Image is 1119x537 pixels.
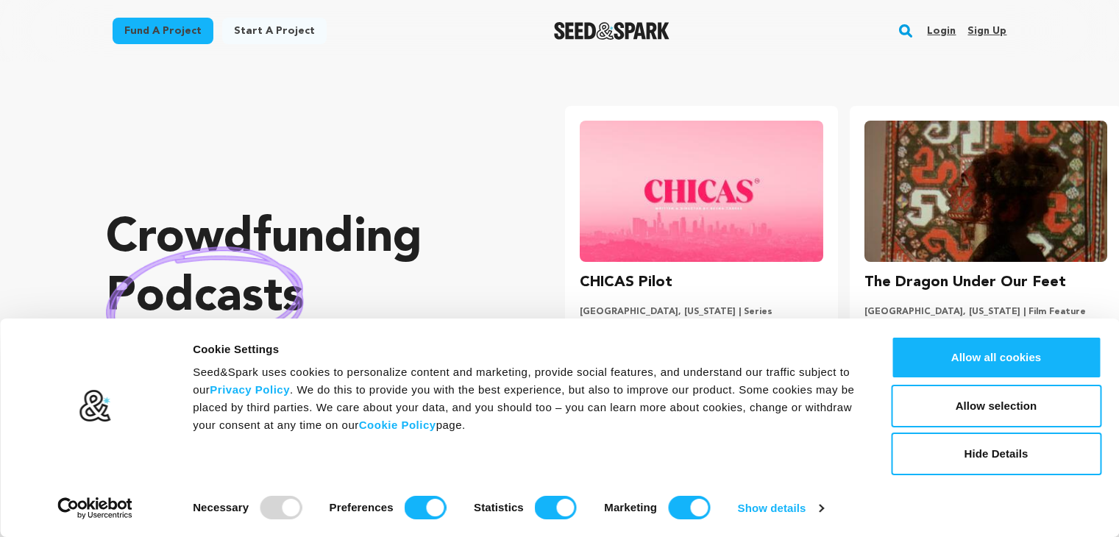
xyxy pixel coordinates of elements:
[967,19,1006,43] a: Sign up
[359,419,436,431] a: Cookie Policy
[554,22,669,40] a: Seed&Spark Homepage
[554,22,669,40] img: Seed&Spark Logo Dark Mode
[193,341,858,358] div: Cookie Settings
[192,490,193,491] legend: Consent Selection
[891,336,1101,379] button: Allow all cookies
[193,363,858,434] div: Seed&Spark uses cookies to personalize content and marketing, provide social features, and unders...
[604,501,657,513] strong: Marketing
[864,306,1107,318] p: [GEOGRAPHIC_DATA], [US_STATE] | Film Feature
[106,210,506,386] p: Crowdfunding that .
[31,497,160,519] a: Usercentrics Cookiebot - opens in a new window
[891,433,1101,475] button: Hide Details
[738,497,823,519] a: Show details
[222,18,327,44] a: Start a project
[193,501,249,513] strong: Necessary
[79,389,112,423] img: logo
[864,121,1107,262] img: The Dragon Under Our Feet image
[210,383,290,396] a: Privacy Policy
[927,19,956,43] a: Login
[580,271,672,294] h3: CHICAS Pilot
[891,385,1101,427] button: Allow selection
[330,501,394,513] strong: Preferences
[580,121,823,262] img: CHICAS Pilot image
[106,246,304,349] img: hand sketched image
[580,306,823,318] p: [GEOGRAPHIC_DATA], [US_STATE] | Series
[474,501,524,513] strong: Statistics
[113,18,213,44] a: Fund a project
[864,271,1066,294] h3: The Dragon Under Our Feet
